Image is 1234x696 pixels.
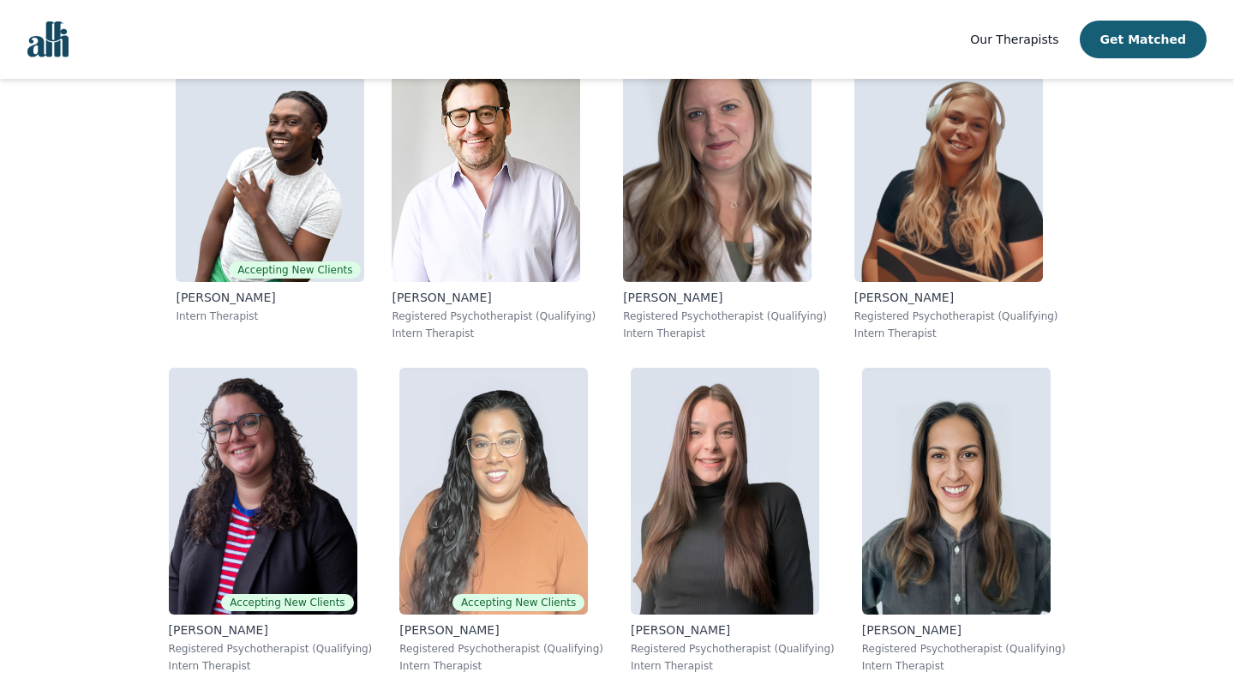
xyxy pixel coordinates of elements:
img: Cayley_Hanson [169,368,357,615]
a: Cayley_HansonAccepting New Clients[PERSON_NAME]Registered Psychotherapist (Qualifying)Intern Ther... [155,354,386,687]
img: Kayla_Bishop [623,35,812,282]
p: Intern Therapist [862,659,1066,673]
p: Registered Psychotherapist (Qualifying) [862,642,1066,656]
p: Intern Therapist [623,327,827,340]
p: [PERSON_NAME] [862,621,1066,639]
p: Registered Psychotherapist (Qualifying) [392,309,596,323]
p: Intern Therapist [176,309,364,323]
img: Anthony_Kusi [176,35,364,282]
p: [PERSON_NAME] [392,289,596,306]
p: Intern Therapist [854,327,1058,340]
p: Intern Therapist [399,659,603,673]
p: Registered Psychotherapist (Qualifying) [854,309,1058,323]
a: Brian_Danson[PERSON_NAME]Registered Psychotherapist (Qualifying)Intern Therapist [378,21,609,354]
p: [PERSON_NAME] [399,621,603,639]
a: Kayla_Bishop[PERSON_NAME]Registered Psychotherapist (Qualifying)Intern Therapist [609,21,841,354]
a: Kristina_Stephenson[PERSON_NAME]Registered Psychotherapist (Qualifying)Intern Therapist [848,354,1080,687]
img: Kristina_Stephenson [862,368,1051,615]
p: [PERSON_NAME] [854,289,1058,306]
span: Accepting New Clients [229,261,361,279]
img: Christina_Persaud [399,368,588,615]
span: Accepting New Clients [221,594,353,611]
a: Our Therapists [970,29,1058,50]
span: Our Therapists [970,33,1058,46]
p: [PERSON_NAME] [623,289,827,306]
p: Intern Therapist [169,659,373,673]
a: Christina_PersaudAccepting New Clients[PERSON_NAME]Registered Psychotherapist (Qualifying)Intern ... [386,354,617,687]
span: Accepting New Clients [452,594,584,611]
a: Anthony_KusiAccepting New Clients[PERSON_NAME]Intern Therapist [162,21,378,354]
a: Emerald_Weninger[PERSON_NAME]Registered Psychotherapist (Qualifying)Intern Therapist [841,21,1072,354]
img: alli logo [27,21,69,57]
img: Emerald_Weninger [854,35,1043,282]
p: [PERSON_NAME] [631,621,835,639]
a: Anyssa_Sipos[PERSON_NAME]Registered Psychotherapist (Qualifying)Intern Therapist [617,354,848,687]
button: Get Matched [1080,21,1207,58]
p: Intern Therapist [392,327,596,340]
p: Registered Psychotherapist (Qualifying) [169,642,373,656]
p: [PERSON_NAME] [176,289,364,306]
p: Registered Psychotherapist (Qualifying) [399,642,603,656]
p: Intern Therapist [631,659,835,673]
p: Registered Psychotherapist (Qualifying) [623,309,827,323]
p: [PERSON_NAME] [169,621,373,639]
p: Registered Psychotherapist (Qualifying) [631,642,835,656]
img: Anyssa_Sipos [631,368,819,615]
img: Brian_Danson [392,35,580,282]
